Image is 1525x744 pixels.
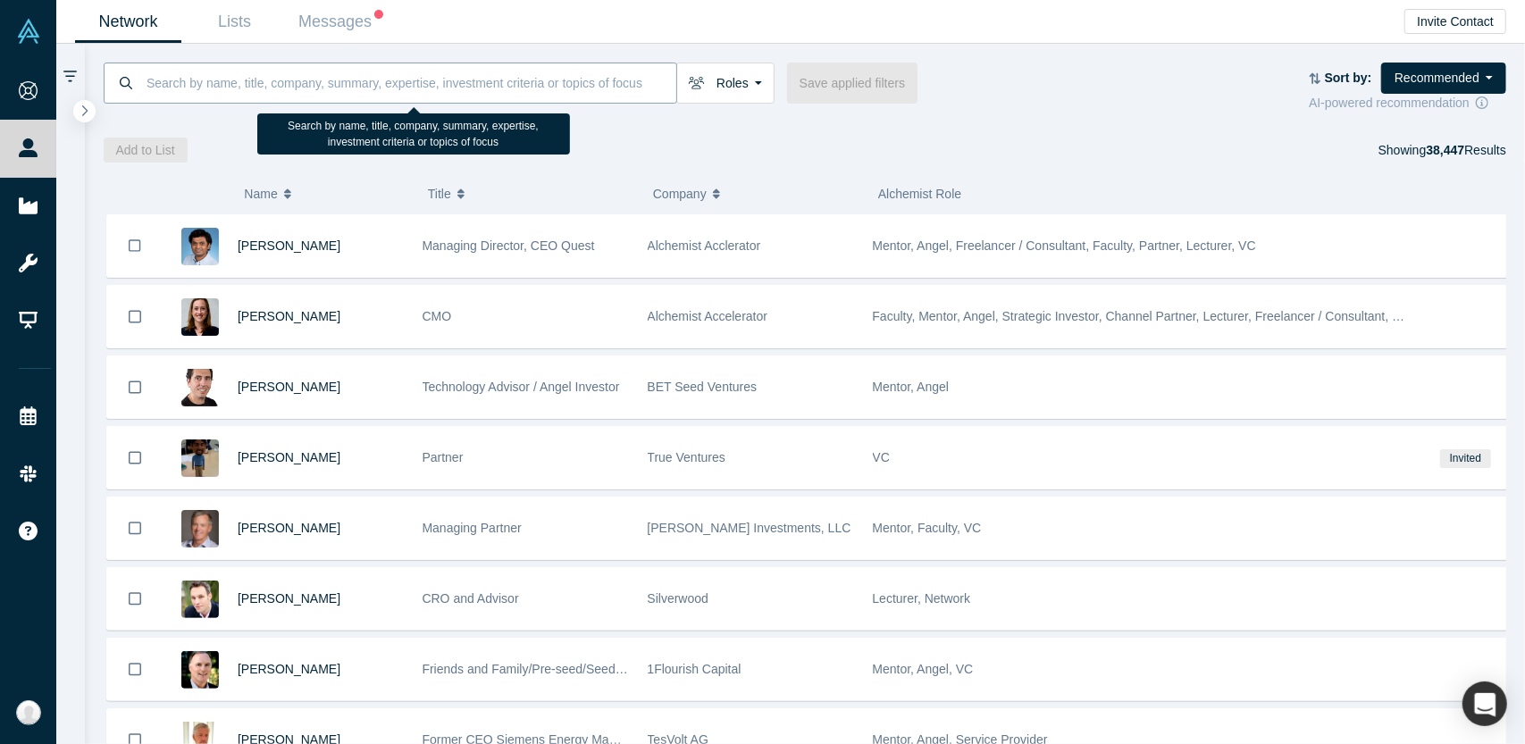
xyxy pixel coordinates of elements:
[75,1,181,43] a: Network
[16,700,41,725] img: Manzur Rahman's Account
[238,662,340,676] a: [PERSON_NAME]
[873,380,950,394] span: Mentor, Angel
[181,298,219,336] img: Devon Crews's Profile Image
[873,450,890,464] span: VC
[104,138,188,163] button: Add to List
[1404,9,1506,34] button: Invite Contact
[1440,449,1490,468] span: Invited
[107,214,163,277] button: Bookmark
[107,497,163,559] button: Bookmark
[873,521,982,535] span: Mentor, Faculty, VC
[244,175,277,213] span: Name
[648,662,742,676] span: 1Flourish Capital
[1381,63,1506,94] button: Recommended
[1309,94,1506,113] div: AI-powered recommendation
[423,521,522,535] span: Managing Partner
[107,356,163,418] button: Bookmark
[1378,138,1506,163] div: Showing
[423,450,464,464] span: Partner
[238,380,340,394] a: [PERSON_NAME]
[238,450,340,464] a: [PERSON_NAME]
[428,175,634,213] button: Title
[181,1,288,43] a: Lists
[238,521,340,535] a: [PERSON_NAME]
[423,309,452,323] span: CMO
[181,439,219,477] img: Puneet Agarwal's Profile Image
[676,63,775,104] button: Roles
[653,175,859,213] button: Company
[787,63,918,104] button: Save applied filters
[181,651,219,689] img: David Lane's Profile Image
[1325,71,1372,85] strong: Sort by:
[181,228,219,265] img: Gnani Palanikumar's Profile Image
[288,1,394,43] a: Messages
[878,187,961,201] span: Alchemist Role
[648,238,761,253] span: Alchemist Acclerator
[107,427,163,489] button: Bookmark
[238,238,340,253] a: [PERSON_NAME]
[238,591,340,606] a: [PERSON_NAME]
[181,369,219,406] img: Boris Livshutz's Profile Image
[873,591,971,606] span: Lecturer, Network
[107,568,163,630] button: Bookmark
[107,286,163,347] button: Bookmark
[238,309,340,323] a: [PERSON_NAME]
[648,521,851,535] span: [PERSON_NAME] Investments, LLC
[648,309,768,323] span: Alchemist Accelerator
[1426,143,1464,157] strong: 38,447
[181,510,219,548] img: Steve King's Profile Image
[648,380,758,394] span: BET Seed Ventures
[1426,143,1506,157] span: Results
[423,591,519,606] span: CRO and Advisor
[244,175,409,213] button: Name
[423,662,744,676] span: Friends and Family/Pre-seed/Seed Angel and VC Investor
[648,450,725,464] span: True Ventures
[181,581,219,618] img: Alexander Shartsis's Profile Image
[107,639,163,700] button: Bookmark
[423,238,595,253] span: Managing Director, CEO Quest
[428,175,451,213] span: Title
[873,309,1504,323] span: Faculty, Mentor, Angel, Strategic Investor, Channel Partner, Lecturer, Freelancer / Consultant, C...
[653,175,707,213] span: Company
[873,238,1256,253] span: Mentor, Angel, Freelancer / Consultant, Faculty, Partner, Lecturer, VC
[423,380,620,394] span: Technology Advisor / Angel Investor
[145,62,676,104] input: Search by name, title, company, summary, expertise, investment criteria or topics of focus
[16,19,41,44] img: Alchemist Vault Logo
[648,591,708,606] span: Silverwood
[873,662,974,676] span: Mentor, Angel, VC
